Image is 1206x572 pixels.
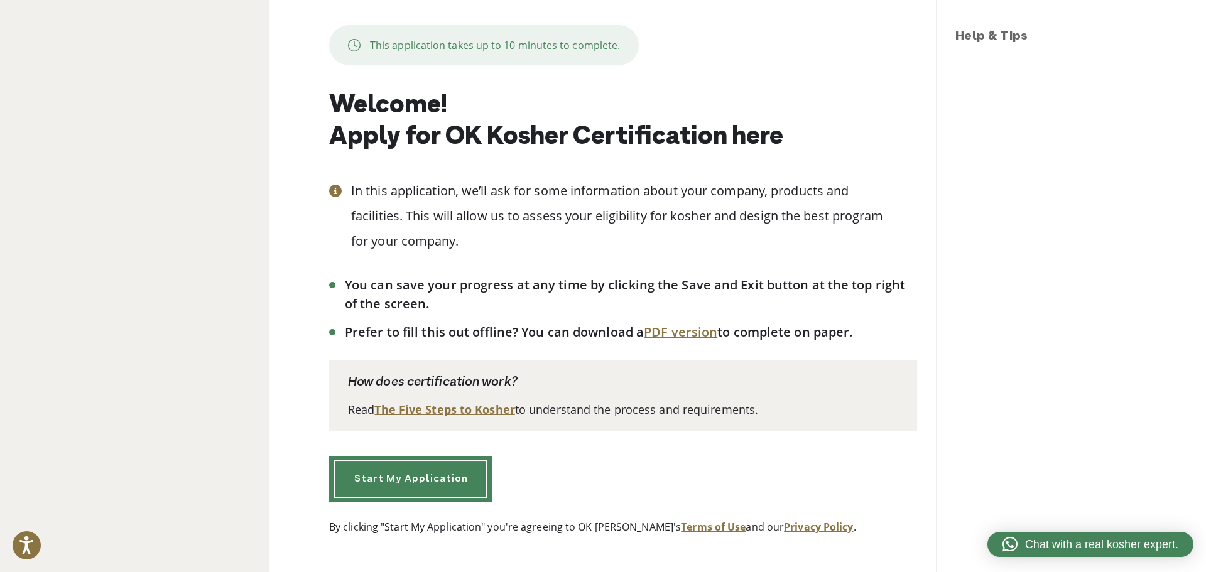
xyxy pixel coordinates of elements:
a: Chat with a real kosher expert. [987,532,1193,557]
p: Read to understand the process and requirements. [348,401,898,418]
li: Prefer to fill this out offline? You can download a to complete on paper. [345,323,917,342]
h1: Welcome! Apply for OK Kosher Certification here [329,90,917,153]
h3: Help & Tips [955,28,1193,46]
a: PDF version [644,323,717,340]
p: By clicking "Start My Application" you're agreeing to OK [PERSON_NAME]'s and our . [329,519,917,534]
p: This application takes up to 10 minutes to complete. [370,38,620,53]
a: Start My Application [329,456,492,502]
a: The Five Steps to Kosher [374,402,514,417]
a: Terms of Use [681,520,746,534]
p: In this application, we’ll ask for some information about your company, products and facilities. ... [351,178,917,254]
p: How does certification work? [348,373,898,392]
a: Privacy Policy [784,520,853,534]
li: You can save your progress at any time by clicking the Save and Exit button at the top right of t... [345,276,917,313]
span: Chat with a real kosher expert. [1025,536,1178,553]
